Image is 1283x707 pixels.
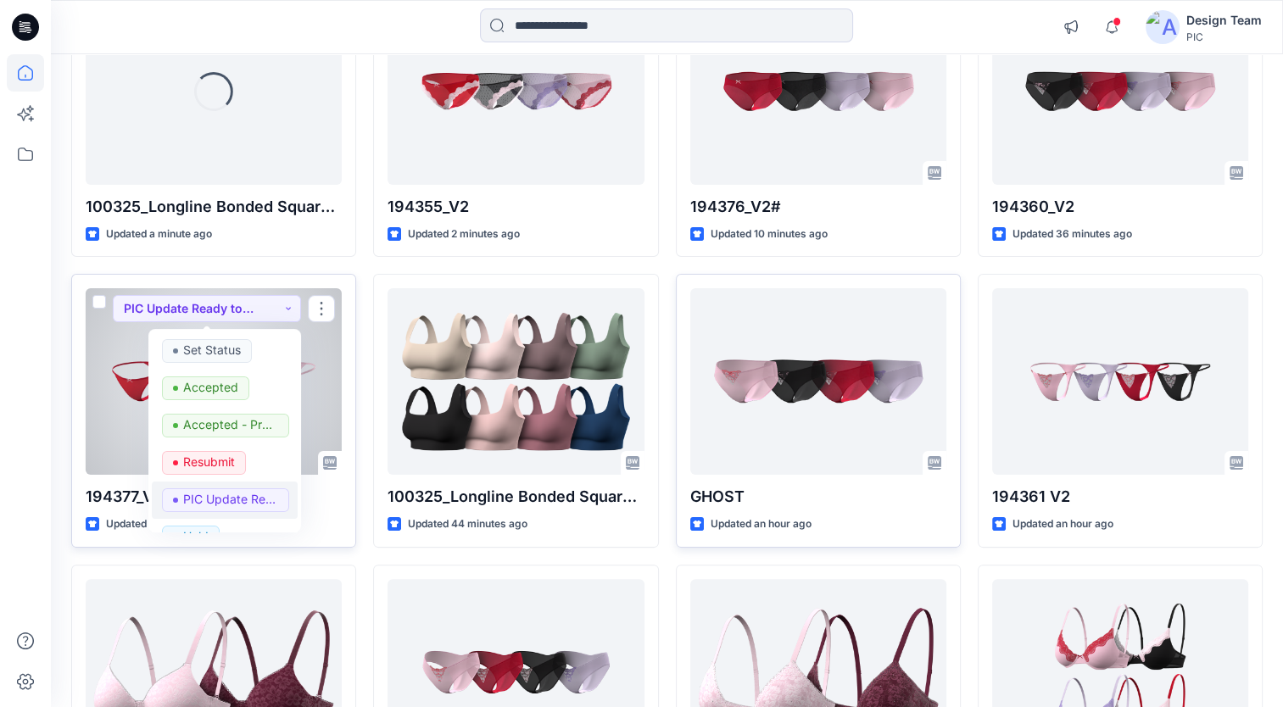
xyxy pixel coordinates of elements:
p: Updated 42 minutes ago [106,515,225,533]
p: Resubmit [183,451,235,473]
p: Updated 36 minutes ago [1012,225,1132,243]
p: Accepted [183,376,238,398]
p: Updated an hour ago [1012,515,1113,533]
div: PIC [1186,31,1262,43]
p: PIC Update Ready to Review [183,488,278,510]
p: 194360_V2 [992,195,1248,219]
p: Updated 2 minutes ago [408,225,520,243]
p: 100325_Longline Bonded Square Neck Bra [86,195,342,219]
p: 100325_Longline Bonded Square Neck Bra [388,485,644,509]
p: 194376_V2# [690,195,946,219]
p: Hold [183,526,209,548]
a: 100325_Longline Bonded Square Neck Bra [388,288,644,475]
p: 194361 V2 [992,485,1248,509]
div: Design Team [1186,10,1262,31]
p: Updated 44 minutes ago [408,515,527,533]
p: Set Status [183,339,241,361]
a: 194361 V2 [992,288,1248,475]
p: 194377_V1 [86,485,342,509]
p: GHOST [690,485,946,509]
p: Updated a minute ago [106,225,212,243]
img: avatar [1146,10,1180,44]
p: Accepted - Proceed to Retailer SZ [183,414,278,436]
p: Updated 10 minutes ago [711,225,828,243]
a: GHOST [690,288,946,475]
a: 194377_V1 [86,288,342,475]
p: 194355_V2 [388,195,644,219]
p: Updated an hour ago [711,515,812,533]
